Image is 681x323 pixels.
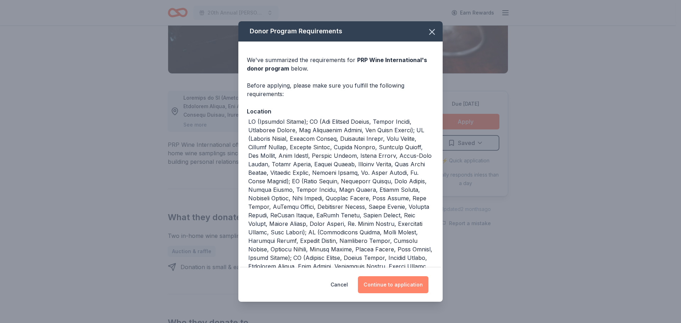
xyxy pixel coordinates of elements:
button: Continue to application [358,276,428,293]
div: We've summarized the requirements for below. [247,56,434,73]
div: Location [247,107,434,116]
div: Before applying, please make sure you fulfill the following requirements: [247,81,434,98]
button: Cancel [331,276,348,293]
div: Donor Program Requirements [238,21,443,41]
